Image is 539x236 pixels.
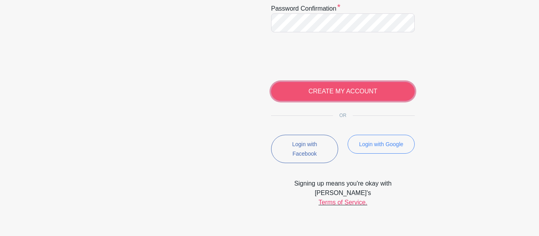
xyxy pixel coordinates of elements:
iframe: reCAPTCHA [271,42,391,72]
span: OR [333,113,353,118]
small: Login with Facebook [292,141,317,157]
button: Login with Google [348,135,415,154]
span: Signing up means you're okay with [PERSON_NAME]'s [266,179,419,198]
label: Password confirmation [271,4,341,13]
button: Login with Facebook [271,135,338,163]
input: CREATE MY ACCOUNT [271,82,415,101]
small: Login with Google [359,141,403,147]
a: Terms of Service. [318,199,367,206]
